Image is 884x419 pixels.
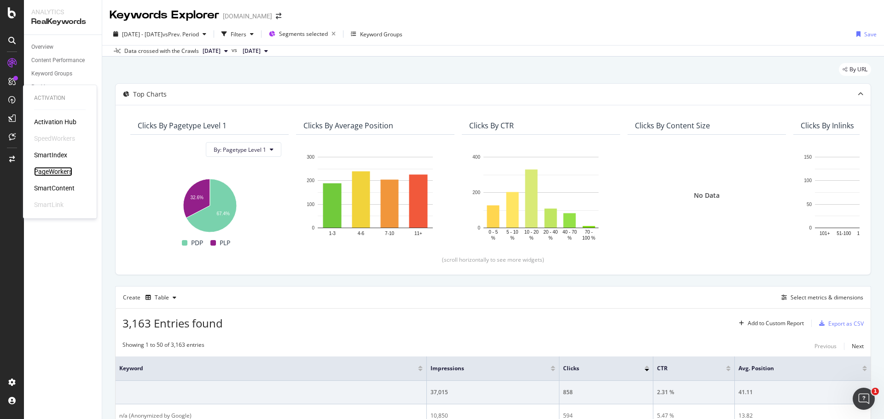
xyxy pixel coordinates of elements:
[739,388,867,396] div: 41.11
[217,211,230,216] text: 67.4%
[34,150,67,160] a: SmartIndex
[123,290,180,305] div: Create
[563,230,577,235] text: 40 - 70
[31,69,72,79] div: Keyword Groups
[218,27,257,41] button: Filters
[506,230,518,235] text: 5 - 10
[31,42,53,52] div: Overview
[358,231,365,236] text: 4-6
[31,69,95,79] a: Keyword Groups
[469,152,613,241] svg: A chart.
[142,290,180,305] button: Table
[360,30,402,38] div: Keyword Groups
[472,155,480,160] text: 400
[199,46,232,57] button: [DATE]
[748,321,804,326] div: Add to Custom Report
[232,46,239,54] span: vs
[563,388,649,396] div: 858
[791,293,863,301] div: Select metrics & dimensions
[804,155,812,160] text: 150
[203,47,221,55] span: 2024 Sep. 8th
[385,231,394,236] text: 7-10
[206,142,281,157] button: By: Pagetype Level 1
[585,230,593,235] text: 70 -
[155,295,169,300] div: Table
[778,292,863,303] button: Select metrics & dimensions
[31,82,52,92] div: Ranking
[739,364,849,373] span: Avg. Position
[837,231,851,236] text: 51-100
[307,178,314,184] text: 200
[548,235,552,241] text: %
[543,230,558,235] text: 20 - 40
[510,235,514,241] text: %
[814,342,837,350] div: Previous
[276,13,281,19] div: arrow-right-arrow-left
[857,231,869,236] text: 16-50
[820,231,830,236] text: 101+
[191,237,203,248] span: PDP
[853,388,875,410] iframe: Intercom live chat
[657,388,731,396] div: 2.31 %
[122,316,223,331] span: 3,163 Entries found
[582,235,595,241] text: 100 %
[814,341,837,352] button: Previous
[303,152,447,241] div: A chart.
[491,235,495,241] text: %
[122,341,204,352] div: Showing 1 to 50 of 3,163 entries
[735,316,804,331] button: Add to Custom Report
[568,235,572,241] text: %
[849,67,867,72] span: By URL
[214,146,266,154] span: By: Pagetype Level 1
[809,225,812,230] text: 0
[127,256,860,264] div: (scroll horizontally to see more widgets)
[872,388,879,395] span: 1
[839,63,871,76] div: legacy label
[489,230,498,235] text: 0 - 5
[231,30,246,38] div: Filters
[807,202,812,207] text: 50
[307,155,314,160] text: 300
[694,191,720,200] div: No Data
[31,7,94,17] div: Analytics
[110,7,219,23] div: Keywords Explorer
[239,46,272,57] button: [DATE]
[138,174,281,234] div: A chart.
[31,17,94,27] div: RealKeywords
[477,225,480,230] text: 0
[852,342,864,350] div: Next
[34,184,75,193] div: SmartContent
[265,27,339,41] button: Segments selected
[430,388,555,396] div: 37,015
[122,30,163,38] span: [DATE] - [DATE]
[657,364,712,373] span: CTR
[329,231,336,236] text: 1-3
[34,167,72,176] a: PageWorkers
[220,237,230,248] span: PLP
[133,90,167,99] div: Top Charts
[31,56,85,65] div: Content Performance
[31,42,95,52] a: Overview
[804,178,812,184] text: 100
[815,316,864,331] button: Export as CSV
[279,30,328,38] span: Segments selected
[414,231,422,236] text: 11+
[801,121,854,130] div: Clicks By Inlinks
[864,30,877,38] div: Save
[828,320,864,327] div: Export as CSV
[524,230,539,235] text: 10 - 20
[119,364,404,373] span: Keyword
[34,117,76,126] div: Activation Hub
[190,195,203,201] text: 32.6%
[124,47,199,55] div: Data crossed with the Crawls
[635,121,710,130] div: Clicks By Content Size
[34,200,64,209] div: SmartLink
[163,30,199,38] span: vs Prev. Period
[472,190,480,195] text: 200
[563,364,631,373] span: Clicks
[312,225,314,230] text: 0
[223,11,272,21] div: [DOMAIN_NAME]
